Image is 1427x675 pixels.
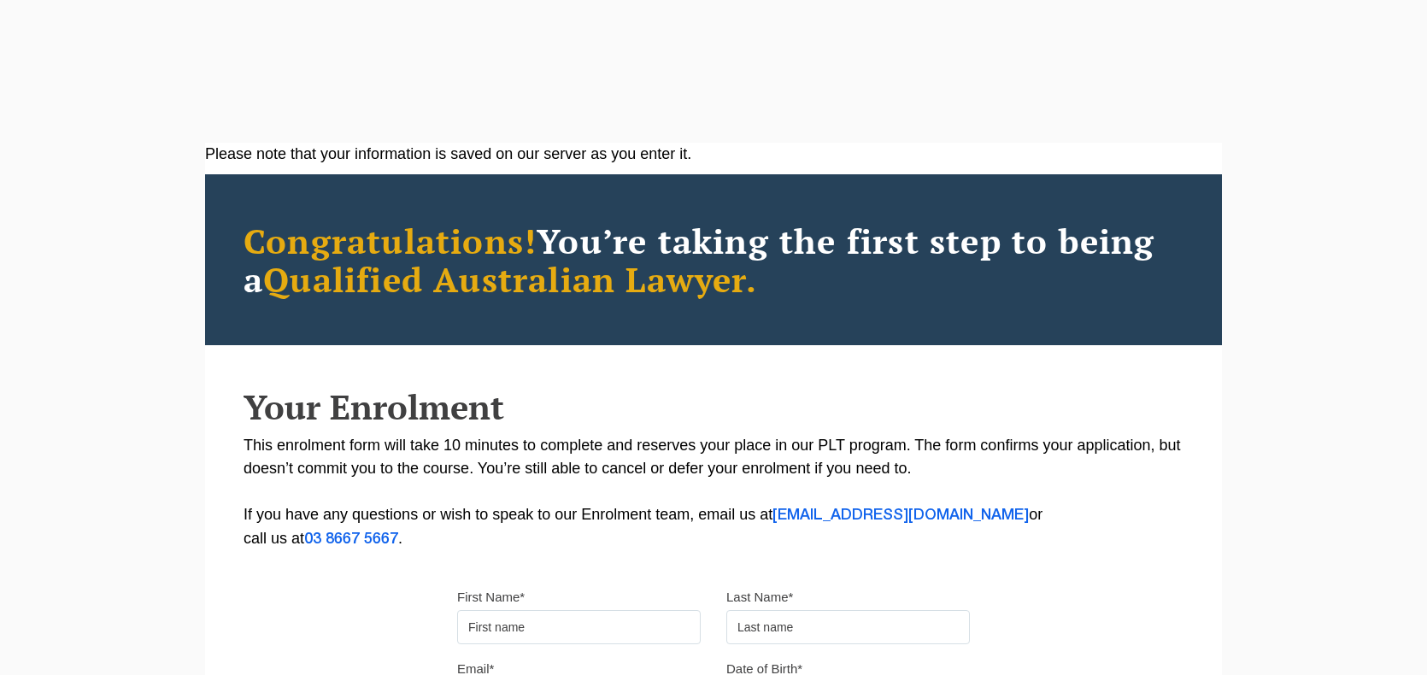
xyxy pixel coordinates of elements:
a: 03 8667 5667 [304,532,398,546]
a: [EMAIL_ADDRESS][DOMAIN_NAME] [772,508,1029,522]
span: Qualified Australian Lawyer. [263,256,757,302]
h2: You’re taking the first step to being a [244,221,1183,298]
span: Congratulations! [244,218,537,263]
div: Please note that your information is saved on our server as you enter it. [205,143,1222,166]
label: First Name* [457,589,525,606]
input: First name [457,610,701,644]
label: Last Name* [726,589,793,606]
p: This enrolment form will take 10 minutes to complete and reserves your place in our PLT program. ... [244,434,1183,551]
input: Last name [726,610,970,644]
h2: Your Enrolment [244,388,1183,426]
